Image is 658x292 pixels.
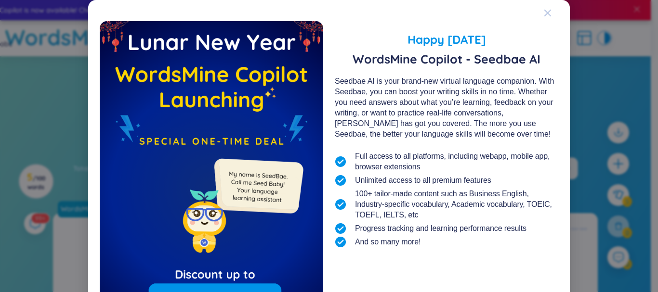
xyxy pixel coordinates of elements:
span: Progress tracking and learning performance results [355,223,526,234]
span: Unlimited access to all premium features [355,175,491,186]
span: 100+ tailor-made content such as Business English, Industry-specific vocabulary, Academic vocabul... [355,189,558,220]
span: Happy [DATE] [335,31,558,48]
img: minionSeedbaeMessage.35ffe99e.png [210,139,305,235]
span: WordsMine Copilot - Seedbae AI [335,52,558,66]
div: Seedbae AI is your brand-new virtual language companion. With Seedbae, you can boost your writing... [335,76,558,140]
span: Full access to all platforms, including webapp, mobile app, browser extensions [355,151,558,172]
span: And so many more! [355,237,421,247]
